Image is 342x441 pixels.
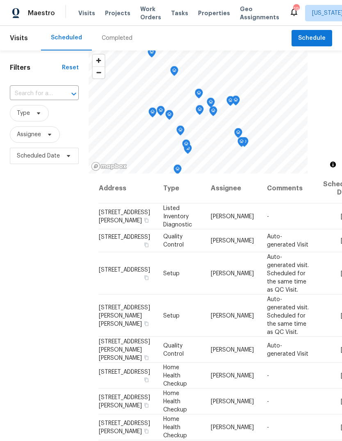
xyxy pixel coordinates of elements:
[93,67,105,78] span: Zoom out
[163,390,187,412] span: Home Health Checkup
[163,205,192,227] span: Listed Inventory Diagnostic
[99,369,150,375] span: [STREET_ADDRESS]
[98,174,157,203] th: Address
[163,364,187,386] span: Home Health Checkup
[10,64,62,72] h1: Filters
[143,241,150,249] button: Copy Address
[99,420,150,434] span: [STREET_ADDRESS][PERSON_NAME]
[267,254,309,292] span: Auto-generated visit. Scheduled for the same time as QC Visit.
[195,89,203,101] div: Map marker
[163,416,187,438] span: Home Health Checkup
[102,34,132,42] div: Completed
[207,98,215,110] div: Map marker
[99,394,150,408] span: [STREET_ADDRESS][PERSON_NAME]
[331,160,335,169] span: Toggle attribution
[28,9,55,17] span: Maestro
[267,424,269,430] span: -
[99,267,150,272] span: [STREET_ADDRESS]
[17,152,60,160] span: Scheduled Date
[226,96,235,109] div: Map marker
[211,270,254,276] span: [PERSON_NAME]
[267,343,308,356] span: Auto-generated Visit
[232,96,240,108] div: Map marker
[105,9,130,17] span: Projects
[328,160,338,169] button: Toggle attribution
[209,106,217,119] div: Map marker
[163,234,184,248] span: Quality Control
[211,398,254,404] span: [PERSON_NAME]
[89,50,308,174] canvas: Map
[143,376,150,383] button: Copy Address
[143,401,150,409] button: Copy Address
[211,238,254,244] span: [PERSON_NAME]
[93,66,105,78] button: Zoom out
[148,48,156,60] div: Map marker
[143,320,150,327] button: Copy Address
[68,88,80,100] button: Open
[267,398,269,404] span: -
[204,174,260,203] th: Assignee
[99,304,150,327] span: [STREET_ADDRESS][PERSON_NAME][PERSON_NAME]
[267,296,309,335] span: Auto-generated visit. Scheduled for the same time as QC Visit.
[237,137,246,150] div: Map marker
[173,165,182,177] div: Map marker
[298,33,326,43] span: Schedule
[198,9,230,17] span: Properties
[157,174,204,203] th: Type
[10,87,56,100] input: Search for an address...
[211,372,254,378] span: [PERSON_NAME]
[51,34,82,42] div: Scheduled
[163,270,180,276] span: Setup
[240,5,279,21] span: Geo Assignments
[143,274,150,281] button: Copy Address
[143,216,150,224] button: Copy Address
[234,128,242,141] div: Map marker
[260,174,317,203] th: Comments
[292,30,332,47] button: Schedule
[171,10,188,16] span: Tasks
[211,424,254,430] span: [PERSON_NAME]
[211,347,254,352] span: [PERSON_NAME]
[93,55,105,66] button: Zoom in
[267,234,308,248] span: Auto-generated Visit
[182,139,190,152] div: Map marker
[176,126,185,138] div: Map marker
[211,213,254,219] span: [PERSON_NAME]
[196,105,204,118] div: Map marker
[91,162,127,171] a: Mapbox homepage
[99,234,150,240] span: [STREET_ADDRESS]
[99,338,150,361] span: [STREET_ADDRESS][PERSON_NAME][PERSON_NAME]
[17,130,41,139] span: Assignee
[165,110,173,123] div: Map marker
[140,5,161,21] span: Work Orders
[157,106,165,119] div: Map marker
[293,5,299,13] div: 19
[62,64,79,72] div: Reset
[267,213,269,219] span: -
[78,9,95,17] span: Visits
[170,66,178,79] div: Map marker
[211,313,254,318] span: [PERSON_NAME]
[163,313,180,318] span: Setup
[163,343,184,356] span: Quality Control
[143,427,150,434] button: Copy Address
[17,109,30,117] span: Type
[148,107,157,120] div: Map marker
[10,29,28,47] span: Visits
[99,209,150,223] span: [STREET_ADDRESS][PERSON_NAME]
[267,372,269,378] span: -
[143,354,150,361] button: Copy Address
